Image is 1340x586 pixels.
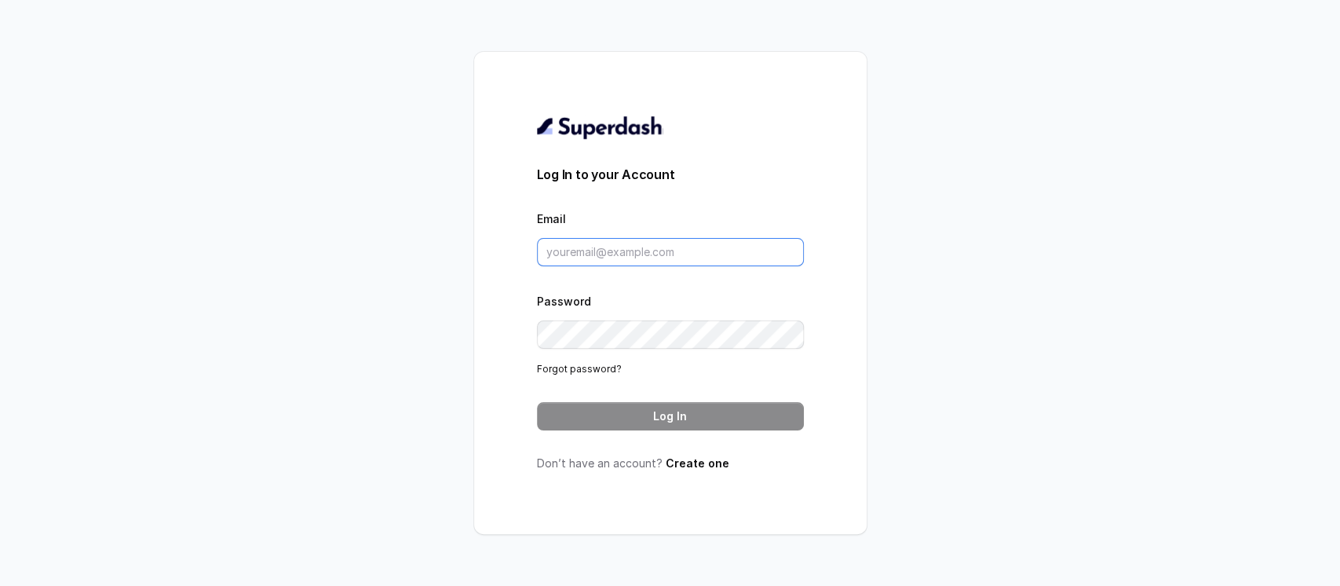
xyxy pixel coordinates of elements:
[537,212,566,225] label: Email
[666,456,729,470] a: Create one
[537,295,591,308] label: Password
[537,402,804,430] button: Log In
[537,165,804,184] h3: Log In to your Account
[537,456,804,471] p: Don’t have an account?
[537,115,663,140] img: light.svg
[537,238,804,266] input: youremail@example.com
[537,363,622,375] a: Forgot password?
